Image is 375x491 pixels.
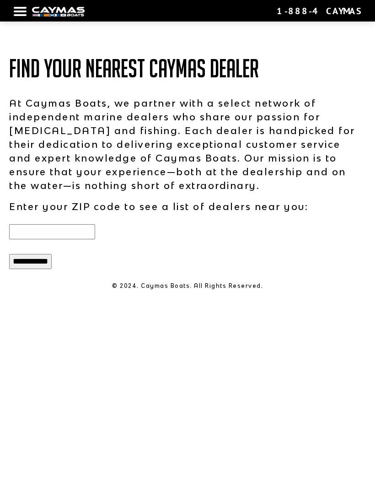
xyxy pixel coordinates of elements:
div: 1-888-4CAYMAS [277,5,361,17]
p: At Caymas Boats, we partner with a select network of independent marine dealers who share our pas... [9,96,366,192]
p: © 2024. Caymas Boats. All Rights Reserved. [9,282,366,290]
p: Enter your ZIP code to see a list of dealers near you: [9,200,366,213]
img: white-logo-c9c8dbefe5ff5ceceb0f0178aa75bf4bb51f6bca0971e226c86eb53dfe498488.png [32,7,85,16]
h1: Find Your Nearest Caymas Dealer [9,55,366,82]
